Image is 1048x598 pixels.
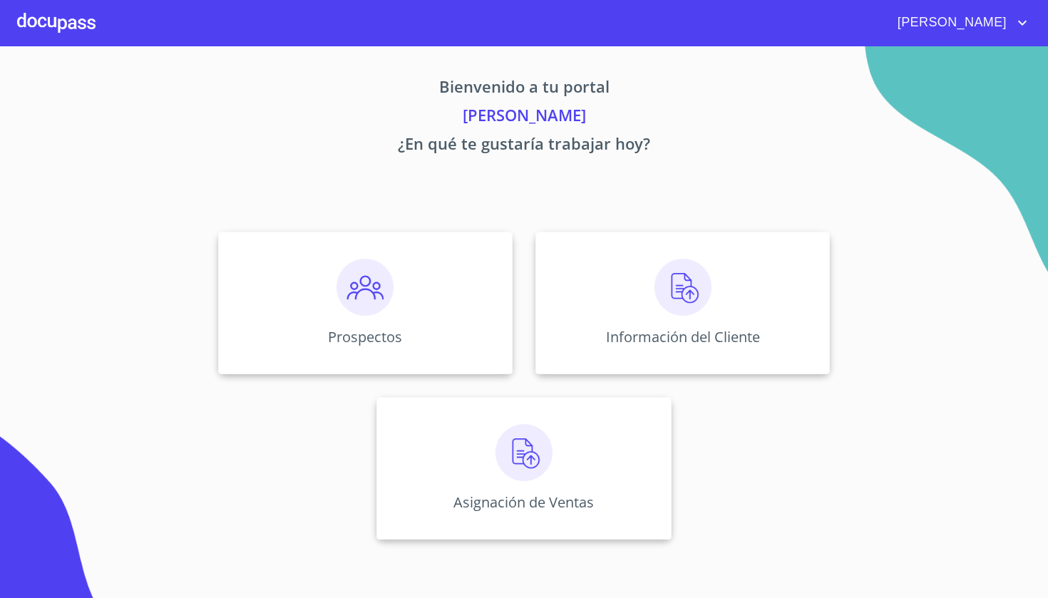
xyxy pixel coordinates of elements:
[606,327,760,346] p: Información del Cliente
[85,132,963,160] p: ¿En qué te gustaría trabajar hoy?
[453,493,594,512] p: Asignación de Ventas
[85,75,963,103] p: Bienvenido a tu portal
[654,259,711,316] img: carga.png
[85,103,963,132] p: [PERSON_NAME]
[887,11,1014,34] span: [PERSON_NAME]
[495,424,553,481] img: carga.png
[337,259,394,316] img: prospectos.png
[328,327,402,346] p: Prospectos
[887,11,1031,34] button: account of current user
